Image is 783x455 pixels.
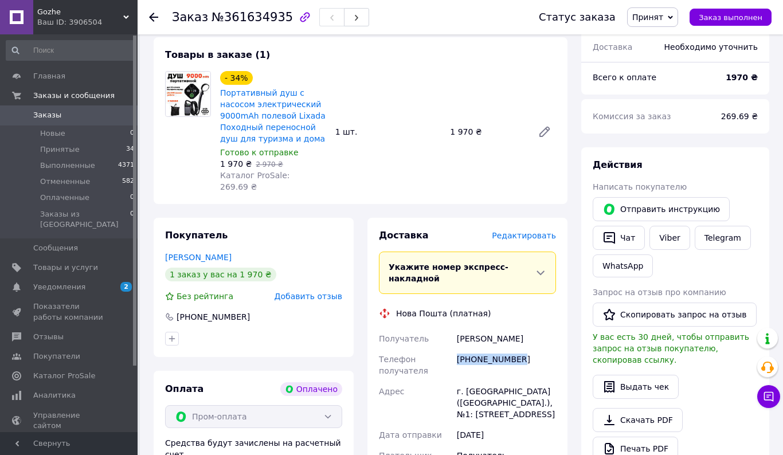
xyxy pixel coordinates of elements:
[149,11,158,23] div: Вернуться назад
[33,351,80,362] span: Покупатели
[120,282,132,292] span: 2
[593,159,643,170] span: Действия
[593,375,679,399] button: Выдать чек
[593,182,687,191] span: Написать покупателю
[130,193,134,203] span: 0
[455,381,558,425] div: г. [GEOGRAPHIC_DATA] ([GEOGRAPHIC_DATA].), №1: [STREET_ADDRESS]
[593,197,730,221] button: Отправить инструкцию
[33,371,95,381] span: Каталог ProSale
[699,13,762,22] span: Заказ выполнен
[593,303,757,327] button: Скопировать запрос на отзыв
[33,91,115,101] span: Заказы и сообщения
[40,160,95,171] span: Выполненные
[40,193,89,203] span: Оплаченные
[593,408,683,432] a: Скачать PDF
[126,144,134,155] span: 34
[657,34,765,60] div: Необходимо уточнить
[721,112,758,121] span: 269.69 ₴
[593,332,749,364] span: У вас есть 30 дней, чтобы отправить запрос на отзыв покупателю, скопировав ссылку.
[33,243,78,253] span: Сообщения
[33,262,98,273] span: Товары и услуги
[280,382,342,396] div: Оплачено
[33,110,61,120] span: Заказы
[593,226,645,250] button: Чат
[33,410,106,431] span: Управление сайтом
[220,159,252,168] span: 1 970 ₴
[256,160,283,168] span: 2 970 ₴
[212,10,293,24] span: №361634935
[165,253,232,262] a: [PERSON_NAME]
[275,292,342,301] span: Добавить отзыв
[220,171,289,191] span: Каталог ProSale: 269.69 ₴
[649,226,690,250] a: Viber
[695,226,751,250] a: Telegram
[37,7,123,17] span: Gozhe
[118,160,134,171] span: 4371
[33,332,64,342] span: Отзывы
[165,383,203,394] span: Оплата
[40,144,80,155] span: Принятые
[389,262,508,283] span: Укажите номер экспресс-накладной
[632,13,663,22] span: Принят
[593,112,671,121] span: Комиссия за заказ
[166,72,210,116] img: Портативный душ с насосом электрический 9000mAh полевой Lixada Походный переносной душ для туризм...
[593,288,726,297] span: Запрос на отзыв про компанию
[379,230,429,241] span: Доставка
[533,120,556,143] a: Редактировать
[445,124,528,140] div: 1 970 ₴
[122,176,134,187] span: 582
[130,128,134,139] span: 0
[6,40,135,61] input: Поиск
[33,301,106,322] span: Показатели работы компании
[757,385,780,408] button: Чат с покупателем
[220,148,299,157] span: Готово к отправке
[379,355,428,375] span: Телефон получателя
[165,49,270,60] span: Товары в заказе (1)
[177,292,233,301] span: Без рейтинга
[455,328,558,349] div: [PERSON_NAME]
[33,390,76,401] span: Аналитика
[393,308,494,319] div: Нова Пошта (платная)
[175,311,251,323] div: [PHONE_NUMBER]
[379,430,442,440] span: Дата отправки
[492,231,556,240] span: Редактировать
[726,73,758,82] b: 1970 ₴
[40,176,90,187] span: Отмененные
[455,425,558,445] div: [DATE]
[33,71,65,81] span: Главная
[40,209,130,230] span: Заказы из [GEOGRAPHIC_DATA]
[165,268,276,281] div: 1 заказ у вас на 1 970 ₴
[33,282,85,292] span: Уведомления
[593,73,656,82] span: Всего к оплате
[690,9,772,26] button: Заказ выполнен
[379,334,429,343] span: Получатель
[379,387,404,396] span: Адрес
[539,11,616,23] div: Статус заказа
[220,88,326,143] a: Портативный душ с насосом электрический 9000mAh полевой Lixada Походный переносной душ для туризм...
[165,230,228,241] span: Покупатель
[130,209,134,230] span: 0
[593,254,653,277] a: WhatsApp
[455,349,558,381] div: [PHONE_NUMBER]
[220,71,253,85] div: - 34%
[331,124,446,140] div: 1 шт.
[37,17,138,28] div: Ваш ID: 3906504
[593,42,632,52] span: Доставка
[172,10,208,24] span: Заказ
[40,128,65,139] span: Новые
